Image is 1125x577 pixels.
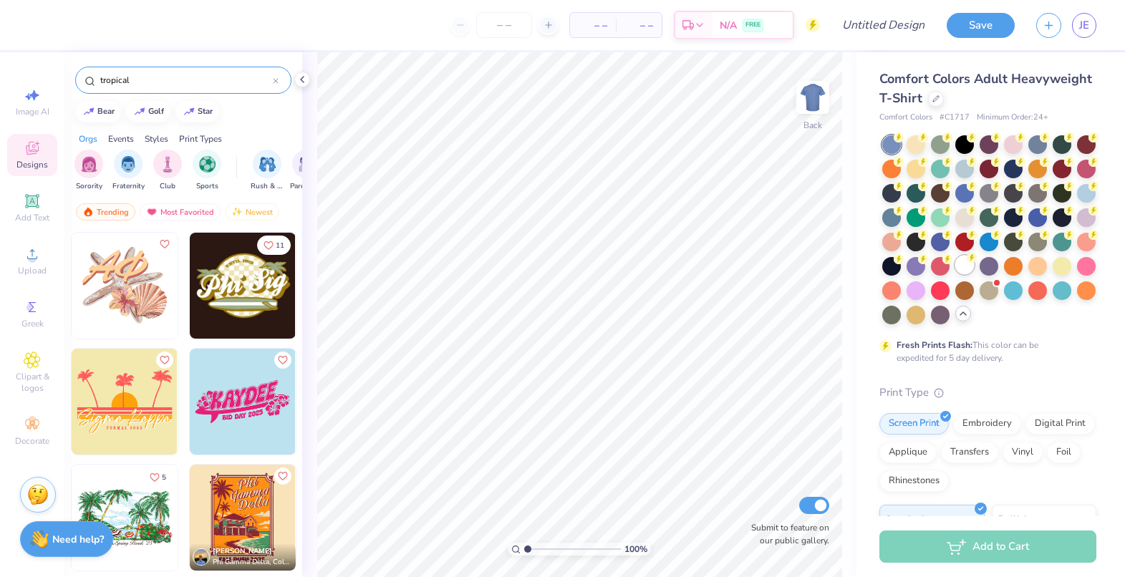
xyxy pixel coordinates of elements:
button: Like [274,467,291,485]
strong: Need help? [52,533,104,546]
img: 6483c54b-e895-46d6-bd1e-6071106ddc47 [190,465,296,571]
img: trend_line.gif [183,107,195,116]
span: Comfort Colors Adult Heavyweight T-Shirt [879,70,1092,107]
div: Foil [1047,442,1081,463]
div: filter for Rush & Bid [251,150,284,192]
img: 69c09adf-741e-4e06-b1f9-1b6a3c204bca [72,233,178,339]
img: Rush & Bid Image [259,156,276,173]
span: Image AI [16,106,49,117]
div: Newest [225,203,279,220]
span: Minimum Order: 24 + [977,112,1048,124]
button: star [175,101,219,122]
span: Designs [16,159,48,170]
label: Submit to feature on our public gallery. [743,521,829,547]
div: Back [803,119,822,132]
button: filter button [153,150,182,192]
div: Transfers [941,442,998,463]
div: Rhinestones [879,470,949,492]
span: – – [624,18,653,33]
span: Comfort Colors [879,112,932,124]
div: Print Types [179,132,222,145]
span: [PERSON_NAME] [213,546,272,556]
input: Untitled Design [831,11,936,39]
button: Like [274,351,291,369]
span: FREE [745,20,761,30]
img: most_fav.gif [146,207,158,217]
div: filter for Club [153,150,182,192]
div: This color can be expedited for 5 day delivery. [897,339,1073,364]
img: 37e60cb9-befa-44c5-a24c-b6d7a65fc4bf [190,349,296,455]
span: Clipart & logos [7,371,57,394]
span: N/A [720,18,737,33]
img: 8527184e-e077-4777-b203-95b6d6361935 [177,349,283,455]
div: filter for Parent's Weekend [290,150,323,192]
div: filter for Fraternity [112,150,145,192]
span: # C1717 [940,112,970,124]
img: Sports Image [199,156,216,173]
input: Try "Alpha" [99,73,273,87]
img: d97413ee-b79f-4ca8-85fa-c3f9c8a02757 [177,465,283,571]
div: bear [97,107,115,115]
span: 100 % [624,543,647,556]
span: Decorate [15,435,49,447]
span: Parent's Weekend [290,181,323,192]
button: filter button [74,150,103,192]
img: Sorority Image [81,156,97,173]
strong: Fresh Prints Flash: [897,339,972,351]
img: f25ad6bc-a14c-4e3d-a7e0-851e4f40a0ac [295,349,401,455]
button: golf [126,101,170,122]
div: Most Favorited [140,203,221,220]
img: trend_line.gif [83,107,95,116]
img: a0d3774d-e192-41ea-932d-1d62198670b8 [72,465,178,571]
img: 55be070f-a8f7-46de-8fef-3bdcde01b818 [190,233,296,339]
img: 14732154-f786-4f94-9184-26948b9dd0bd [177,233,283,339]
span: – – [579,18,607,33]
img: trend_line.gif [134,107,145,116]
div: filter for Sports [193,150,221,192]
div: Print Type [879,384,1096,401]
span: Sports [196,181,218,192]
div: Trending [76,203,135,220]
span: 5 [162,474,166,481]
span: 11 [276,242,284,249]
button: filter button [112,150,145,192]
button: Like [156,236,173,253]
div: Digital Print [1025,413,1095,435]
span: Rush & Bid [251,181,284,192]
div: star [198,107,213,115]
img: 4ec2498c-5e37-4fef-93e0-a2c5f34a69da [72,349,178,455]
div: golf [148,107,164,115]
div: Applique [879,442,937,463]
div: Screen Print [879,413,949,435]
div: Vinyl [1003,442,1043,463]
button: Like [257,236,291,255]
button: Like [156,351,173,369]
img: Back [798,83,827,112]
div: Embroidery [953,413,1021,435]
button: bear [75,101,121,122]
span: Puff Ink [998,511,1028,526]
img: 7c24be1b-0b7f-4d5b-a408-bce4ae24eb60 [295,233,401,339]
span: Sorority [76,181,102,192]
img: Fraternity Image [120,156,136,173]
img: Newest.gif [231,207,243,217]
button: filter button [290,150,323,192]
img: Parent's Weekend Image [299,156,315,173]
span: Fraternity [112,181,145,192]
img: Avatar [193,548,210,566]
span: Upload [18,265,47,276]
img: 97ce8896-74e5-4ab1-9d49-d07b8b96faad [295,465,401,571]
span: Standard [886,511,924,526]
a: JE [1072,13,1096,38]
div: Orgs [79,132,97,145]
span: JE [1079,17,1089,34]
button: filter button [193,150,221,192]
button: Like [143,467,173,487]
div: Styles [145,132,168,145]
input: – – [476,12,532,38]
span: Phi Gamma Delta, College of [PERSON_NAME] & [PERSON_NAME] [213,557,290,568]
span: Greek [21,318,44,329]
button: Save [947,13,1015,38]
div: Events [108,132,134,145]
span: Club [160,181,175,192]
